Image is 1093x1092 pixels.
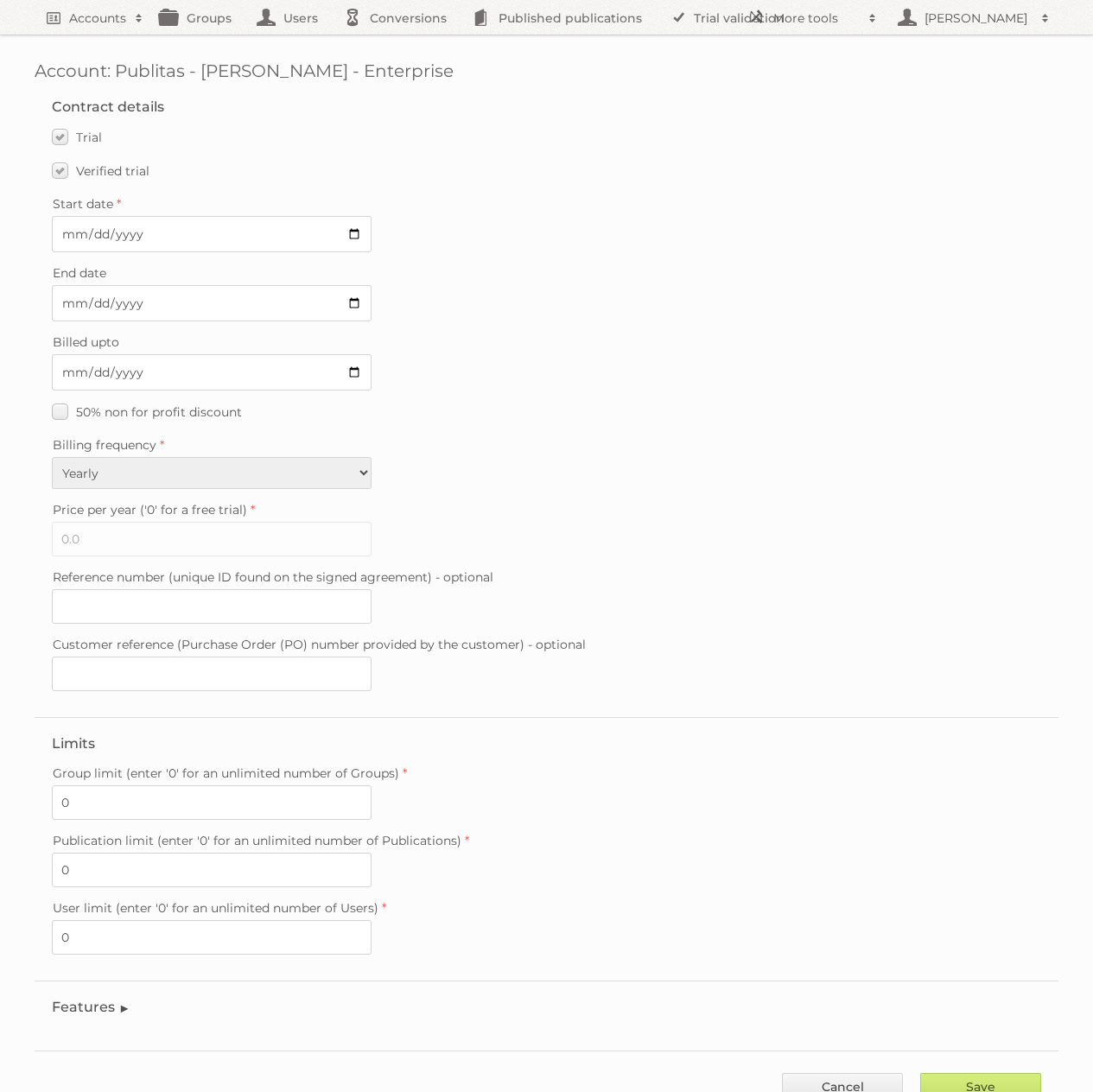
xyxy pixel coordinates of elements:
[53,437,156,453] span: Billing frequency
[53,833,461,848] span: Publication limit (enter '0' for an unlimited number of Publications)
[773,10,860,27] h2: More tools
[53,502,247,517] span: Price per year ('0' for a free trial)
[76,163,149,179] span: Verified trial
[52,999,130,1015] legend: Features
[76,130,102,145] span: Trial
[53,900,378,916] span: User limit (enter '0' for an unlimited number of Users)
[53,334,119,350] span: Billed upto
[76,404,242,420] span: 50% non for profit discount
[52,98,164,115] legend: Contract details
[53,569,493,585] span: Reference number (unique ID found on the signed agreement) - optional
[53,196,113,212] span: Start date
[53,637,586,652] span: Customer reference (Purchase Order (PO) number provided by the customer) - optional
[69,10,126,27] h2: Accounts
[920,10,1033,27] h2: [PERSON_NAME]
[52,735,95,752] legend: Limits
[53,265,106,281] span: End date
[35,60,1058,81] h1: Account: Publitas - [PERSON_NAME] - Enterprise
[53,765,399,781] span: Group limit (enter '0' for an unlimited number of Groups)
